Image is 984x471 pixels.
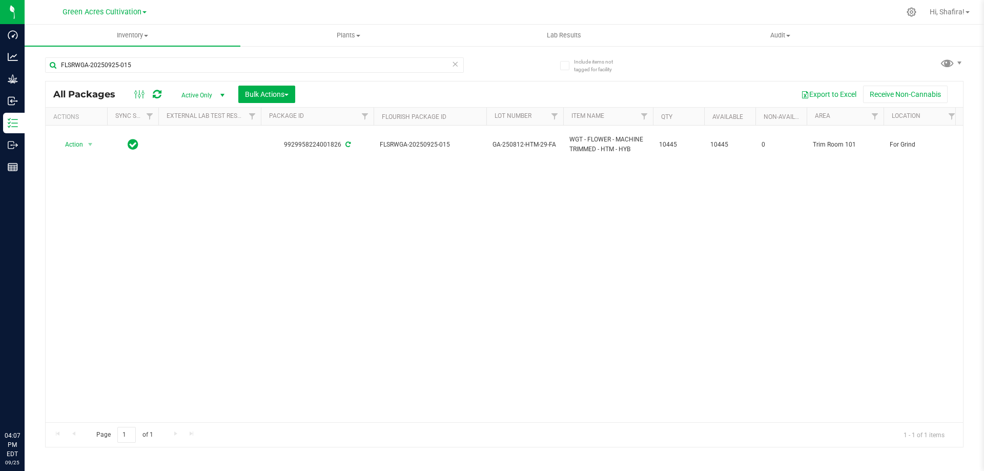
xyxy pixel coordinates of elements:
[8,74,18,84] inline-svg: Grow
[167,112,247,119] a: External Lab Test Result
[30,387,43,400] iframe: Resource center unread badge
[712,113,743,120] a: Available
[25,31,240,40] span: Inventory
[382,113,446,120] a: Flourish Package ID
[456,25,672,46] a: Lab Results
[141,108,158,125] a: Filter
[8,162,18,172] inline-svg: Reports
[128,137,138,152] span: In Sync
[815,112,830,119] a: Area
[238,86,295,103] button: Bulk Actions
[895,427,953,442] span: 1 - 1 of 1 items
[240,25,456,46] a: Plants
[56,137,84,152] span: Action
[495,112,531,119] a: Lot Number
[493,140,557,150] span: GA-250812-HTM-29-FA
[5,431,20,459] p: 04:07 PM EDT
[944,108,960,125] a: Filter
[259,140,375,150] div: 9929958224001826
[930,8,965,16] span: Hi, Shafira!
[8,30,18,40] inline-svg: Dashboard
[863,86,948,103] button: Receive Non-Cannabis
[710,140,749,150] span: 10445
[10,389,41,420] iframe: Resource center
[569,135,647,154] span: WGT - FLOWER - MACHINE TRIMMED - HTM - HYB
[88,427,161,443] span: Page of 1
[890,140,954,150] span: For Grind
[357,108,374,125] a: Filter
[115,112,155,119] a: Sync Status
[636,108,653,125] a: Filter
[673,31,888,40] span: Audit
[546,108,563,125] a: Filter
[53,113,103,120] div: Actions
[245,90,289,98] span: Bulk Actions
[53,89,126,100] span: All Packages
[905,7,918,17] div: Manage settings
[452,57,459,71] span: Clear
[63,8,141,16] span: Green Acres Cultivation
[8,96,18,106] inline-svg: Inbound
[762,140,801,150] span: 0
[45,57,464,73] input: Search Package ID, Item Name, SKU, Lot or Part Number...
[8,52,18,62] inline-svg: Analytics
[794,86,863,103] button: Export to Excel
[344,141,351,148] span: Sync from Compliance System
[892,112,920,119] a: Location
[571,112,604,119] a: Item Name
[117,427,136,443] input: 1
[8,118,18,128] inline-svg: Inventory
[661,113,672,120] a: Qty
[241,31,456,40] span: Plants
[813,140,877,150] span: Trim Room 101
[84,137,97,152] span: select
[380,140,480,150] span: FLSRWGA-20250925-015
[8,140,18,150] inline-svg: Outbound
[25,25,240,46] a: Inventory
[533,31,595,40] span: Lab Results
[764,113,809,120] a: Non-Available
[659,140,698,150] span: 10445
[244,108,261,125] a: Filter
[269,112,304,119] a: Package ID
[574,58,625,73] span: Include items not tagged for facility
[867,108,884,125] a: Filter
[5,459,20,466] p: 09/25
[672,25,888,46] a: Audit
